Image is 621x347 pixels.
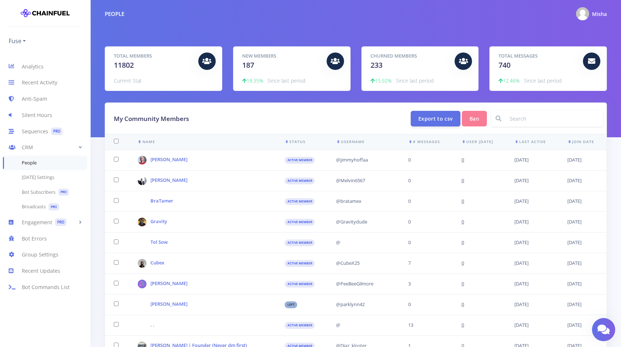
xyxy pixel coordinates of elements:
a: [PERSON_NAME] [150,156,187,163]
td: [DATE] [559,191,606,212]
span: Since last period [268,77,305,84]
span: 0 [461,301,464,308]
a: [PERSON_NAME] [150,301,187,307]
td: [DATE] [506,315,559,335]
span: Since last period [396,77,434,84]
td: 0 [399,191,453,212]
img: bratamex.jpg [138,197,146,206]
img: Melvin6567.jpg [138,176,146,185]
th: User [DATE] [453,134,506,150]
a: BraTamer [150,197,173,204]
h3: My Community Members [114,114,399,124]
h5: Total Messages [498,53,577,60]
button: Export to csv [411,111,460,126]
img: .jpg [138,238,146,247]
span: 187 [242,60,254,70]
span: active member [285,322,315,329]
th: Name [129,134,276,150]
span: Misha [592,11,607,17]
td: [DATE] [559,212,606,232]
span: active member [285,239,315,247]
td: [DATE] [506,232,559,253]
span: PRO [58,189,69,196]
td: 0 [399,294,453,315]
img: Gravitydude.jpg [138,218,146,226]
a: Fuse [9,35,26,47]
th: Last Active [506,134,559,150]
span: 12.46% [498,77,519,84]
td: @Gravitydude [327,212,399,232]
a: [PERSON_NAME] [150,177,187,183]
img: PeeBeeGilmore.jpg [138,280,146,288]
td: [DATE] [506,294,559,315]
a: [PERSON_NAME] [150,280,187,287]
a: People [3,156,87,170]
td: [DATE] [506,191,559,212]
td: @PeeBeeGilmore [327,273,399,294]
span: Since last period [524,77,562,84]
span: active member [285,260,315,267]
td: [DATE] [559,294,606,315]
td: [DATE] [559,273,606,294]
span: 0 [461,198,464,204]
span: 740 [498,60,510,70]
span: 233 [370,60,382,70]
span: PRO [55,218,66,226]
td: 0 [399,150,453,170]
a: . . [150,321,154,328]
a: @mishadub95 Photo Misha [570,6,607,22]
td: [DATE] [506,273,559,294]
td: [DATE] [506,253,559,273]
td: @ [327,232,399,253]
th: Username [327,134,399,150]
td: [DATE] [506,170,559,191]
td: 0 [399,212,453,232]
span: 18.35% [242,77,263,84]
td: 0 [399,170,453,191]
td: @parklynn42 [327,294,399,315]
span: PRO [49,203,59,210]
td: 13 [399,315,453,335]
td: [DATE] [506,150,559,170]
span: active member [285,219,315,226]
span: 11802 [114,60,134,70]
th: Join Date [559,134,606,150]
span: active member [285,198,315,205]
img: chainfuel-logo [21,6,70,20]
h5: New Members [242,53,321,60]
th: # Messages [399,134,453,150]
span: 0 [461,177,464,184]
td: @Melvin6567 [327,170,399,191]
td: [DATE] [506,212,559,232]
img: .jpg [138,321,146,330]
span: 0 [461,260,464,266]
div: People [105,10,124,18]
td: 3 [399,273,453,294]
h5: Total Members [114,53,193,60]
span: Current Stat [114,77,142,84]
span: 0 [461,239,464,246]
td: [DATE] [559,253,606,273]
td: 0 [399,232,453,253]
span: 15.92% [370,77,392,84]
img: @mishadub95 Photo [576,7,589,20]
input: Search [505,110,603,127]
span: 0 [461,280,464,287]
span: active member [285,177,315,185]
span: left [285,301,297,309]
button: Ban [462,111,487,126]
span: 0 [461,156,464,163]
a: Tol Sow [150,239,168,245]
td: [DATE] [559,232,606,253]
a: Gravity [150,218,167,225]
a: Cubex [150,259,164,266]
span: active member [285,281,315,288]
span: 0 [461,322,464,328]
img: CubeX25.jpg [138,259,146,268]
span: 0 [461,218,464,225]
td: [DATE] [559,170,606,191]
td: @bratamex [327,191,399,212]
td: 7 [399,253,453,273]
td: [DATE] [559,150,606,170]
img: parklynn42.jpg [138,300,146,309]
